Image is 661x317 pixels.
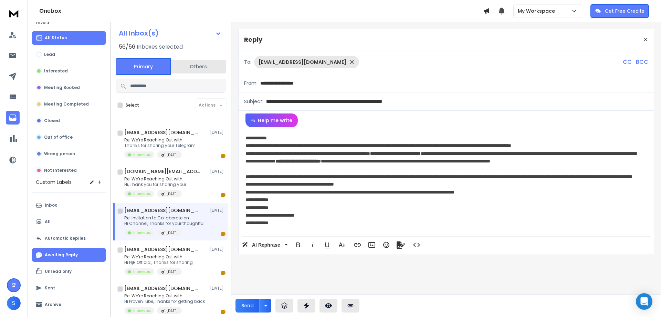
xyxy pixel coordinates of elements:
button: Lead [32,48,106,61]
p: Interested [44,68,68,74]
div: Open Intercom Messenger [636,293,652,310]
p: BCC [636,58,648,66]
button: Insert Image (Ctrl+P) [365,238,378,252]
button: All Status [32,31,106,45]
button: Closed [32,114,106,128]
p: Interested [133,308,151,313]
p: Meeting Booked [44,85,80,90]
p: All Status [45,35,67,41]
p: Awaiting Reply [45,252,78,258]
p: My Workspace [518,8,558,14]
button: Send [235,299,260,313]
button: Awaiting Reply [32,248,106,262]
p: Subject: [244,98,263,105]
img: logo [7,7,21,20]
p: [DATE] [167,191,178,197]
button: Insert Link (Ctrl+K) [351,238,364,252]
button: Wrong person [32,147,106,161]
p: Lead [44,52,55,57]
h3: Custom Labels [36,179,72,186]
button: Unread only [32,265,106,278]
h1: [EMAIL_ADDRESS][DOMAIN_NAME] [124,207,200,214]
p: [DATE] [210,130,225,135]
p: Hi ProvenTube, Thanks for getting back [124,299,205,304]
p: From: [244,80,258,87]
p: [DATE] [167,152,178,158]
button: Interested [32,64,106,78]
button: Sent [32,281,106,295]
p: Hi, Thank you for sharing your [124,182,186,187]
p: Archive [45,302,61,307]
button: S [7,296,21,310]
p: [DATE] [210,286,225,291]
p: Interested [133,191,151,196]
button: Get Free Credits [590,4,649,18]
label: Select [126,102,139,108]
button: Out of office [32,130,106,144]
button: All Inbox(s) [113,26,227,40]
span: 56 / 56 [119,43,135,51]
button: Meeting Completed [32,97,106,111]
button: Code View [410,238,423,252]
h3: Inboxes selected [137,43,183,51]
h3: Filters [32,17,106,27]
button: Others [171,59,226,74]
h1: [EMAIL_ADDRESS][DOMAIN_NAME] [124,129,200,136]
p: Unread only [45,269,72,274]
p: Re: We’re Reaching Out with [124,293,205,299]
button: Signature [394,238,407,252]
p: Interested [133,152,151,157]
h1: [DOMAIN_NAME][EMAIL_ADDRESS][DOMAIN_NAME] [124,168,200,175]
p: Interested [133,269,151,274]
p: Thanks for sharing your Telegram. [124,143,197,148]
p: To: [244,59,251,66]
button: All [32,215,106,229]
p: All [45,219,51,225]
p: [DATE] [210,247,225,252]
p: Interested [133,230,151,235]
button: Underline (Ctrl+U) [321,238,334,252]
h1: Onebox [39,7,483,15]
p: [DATE] [167,269,178,275]
button: Emoticons [380,238,393,252]
button: Help me write [245,113,298,127]
button: Archive [32,298,106,311]
button: AI Rephrase [241,238,289,252]
p: Automatic Replies [45,236,86,241]
button: More Text [335,238,348,252]
p: Inbox [45,202,57,208]
p: [DATE] [210,169,225,174]
button: Inbox [32,198,106,212]
p: [DATE] [167,308,178,314]
p: [EMAIL_ADDRESS][DOMAIN_NAME] [259,59,346,66]
p: Re: Invitation to Collaborate on [124,215,204,221]
h1: [EMAIL_ADDRESS][DOMAIN_NAME] [124,246,200,253]
p: Hi Channel, Thanks for your thoughtful [124,221,204,226]
p: Get Free Credits [605,8,644,14]
button: Meeting Booked [32,81,106,95]
p: [DATE] [167,230,178,236]
p: CC [623,58,632,66]
button: Automatic Replies [32,231,106,245]
p: Reply [244,35,262,44]
p: Re: We’re Reaching Out with [124,137,197,143]
p: Meeting Completed [44,101,89,107]
button: Not Interested [32,164,106,177]
p: Not Interested [44,168,77,173]
p: Wrong person [44,151,75,157]
p: Closed [44,118,60,123]
button: Bold (Ctrl+B) [292,238,305,252]
p: Out of office [44,135,73,140]
button: Italic (Ctrl+I) [306,238,319,252]
button: Primary [116,58,171,75]
p: Re: We’re Reaching Out with [124,254,193,260]
h1: [EMAIL_ADDRESS][DOMAIN_NAME] [124,285,200,292]
p: [DATE] [210,208,225,213]
span: AI Rephrase [251,242,282,248]
h1: All Inbox(s) [119,30,159,37]
p: Sent [45,285,55,291]
p: Re: We’re Reaching Out with [124,176,186,182]
p: Hi NjR Official, Thanks for sharing [124,260,193,265]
